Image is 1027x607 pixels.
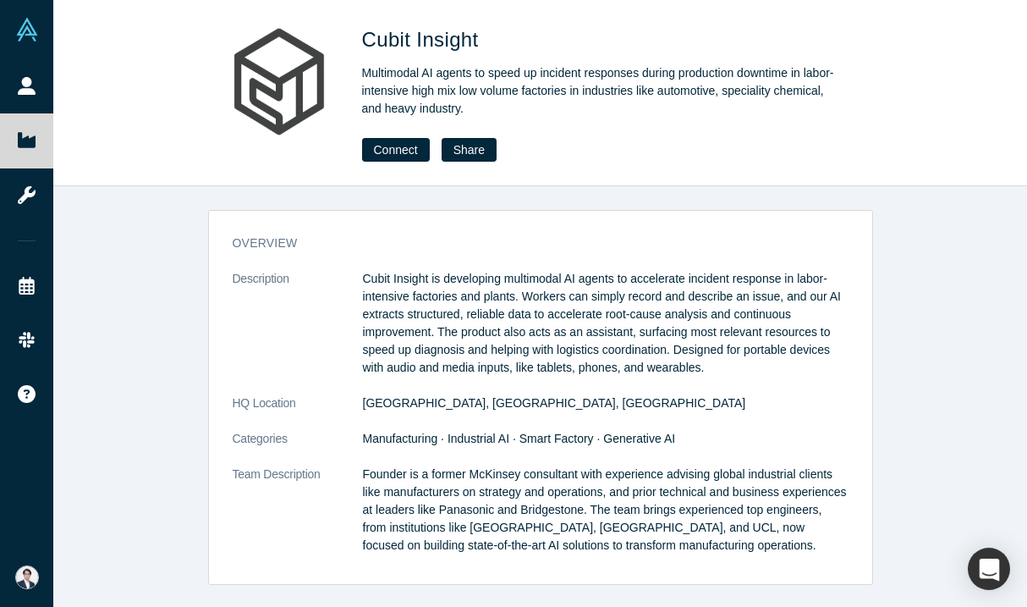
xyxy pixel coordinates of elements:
span: Cubit Insight [362,28,485,51]
p: Founder is a former McKinsey consultant with experience advising global industrial clients like m... [363,466,849,555]
div: Multimodal AI agents to speed up incident responses during production downtime in labor-intensive... [362,64,836,118]
dt: HQ Location [233,395,363,430]
dt: Categories [233,430,363,466]
dt: Team Description [233,466,363,572]
img: Alchemist Vault Logo [15,18,39,41]
button: Share [442,138,497,162]
h3: overview [233,235,825,252]
button: Connect [362,138,430,162]
span: Manufacturing · Industrial AI · Smart Factory · Generative AI [363,432,676,445]
dd: [GEOGRAPHIC_DATA], [GEOGRAPHIC_DATA], [GEOGRAPHIC_DATA] [363,395,849,412]
p: Cubit Insight is developing multimodal AI agents to accelerate incident response in labor-intensi... [363,270,849,377]
img: Eisuke Shimizu's Account [15,566,39,589]
img: Cubit Insight's Logo [220,25,338,143]
dt: Description [233,270,363,395]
